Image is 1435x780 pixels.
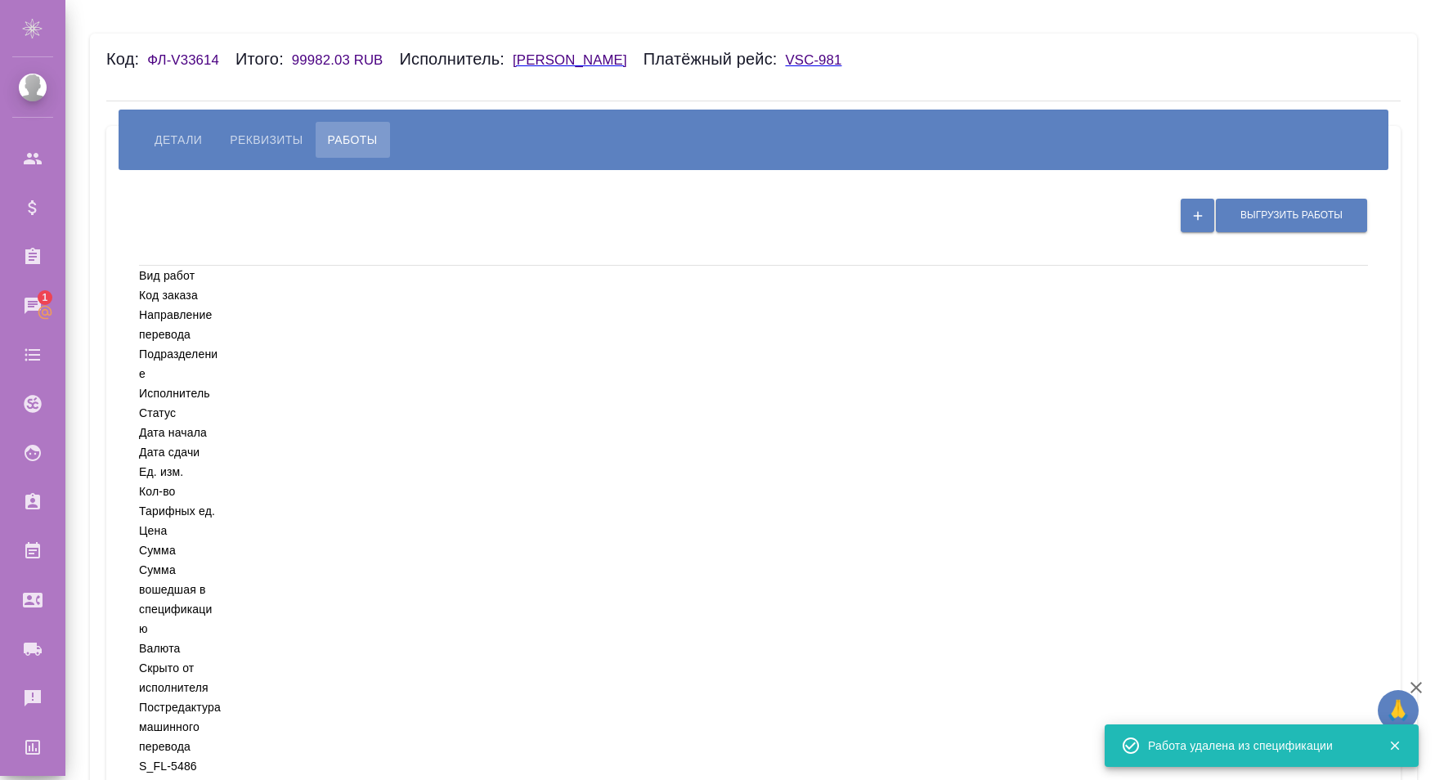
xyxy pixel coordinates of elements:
div: Статус [139,403,221,423]
div: Сумма вошедшая в спецификацию [139,560,221,639]
span: 1 [32,289,57,306]
span: Реквизиты [230,130,303,150]
button: 🙏 [1378,690,1419,731]
h6: Код: [106,50,147,68]
h6: ФЛ-V33614 [147,52,235,68]
div: Работа удалена из спецификации [1148,737,1364,754]
div: Направление перевода [139,305,221,344]
div: Исполнитель [139,383,221,403]
div: Тарифных ед. [139,501,221,521]
div: Цена [139,521,221,540]
div: Постредактура машинного перевода [139,697,221,756]
div: Скрыто от исполнителя [139,658,221,697]
a: [PERSON_NAME] [513,54,644,67]
span: Выгрузить работы [1240,208,1343,222]
h6: 99982.03 RUB [292,52,400,68]
button: Выгрузить работы [1216,199,1367,232]
div: Кол-во [139,482,221,501]
div: Вид работ [139,266,221,285]
a: 1 [4,285,61,326]
h6: Итого: [235,50,292,68]
div: Валюта [139,639,221,658]
span: Работы [328,130,378,150]
h6: Платёжный рейс: [644,50,786,68]
div: Подразделение [139,344,221,383]
div: Дата начала [139,423,221,442]
a: VSC-981 [786,54,859,67]
span: Детали [155,130,202,150]
h6: [PERSON_NAME] [513,52,644,68]
h6: Исполнитель: [399,50,513,68]
span: 🙏 [1384,693,1412,728]
button: Закрыть [1378,738,1411,753]
div: Дата сдачи [139,442,221,462]
div: Ед. изм. [139,462,221,482]
div: S_FL-5486 [139,756,221,776]
div: Код заказа [139,285,221,305]
h6: VSC-981 [786,52,859,68]
div: Сумма [139,540,221,560]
